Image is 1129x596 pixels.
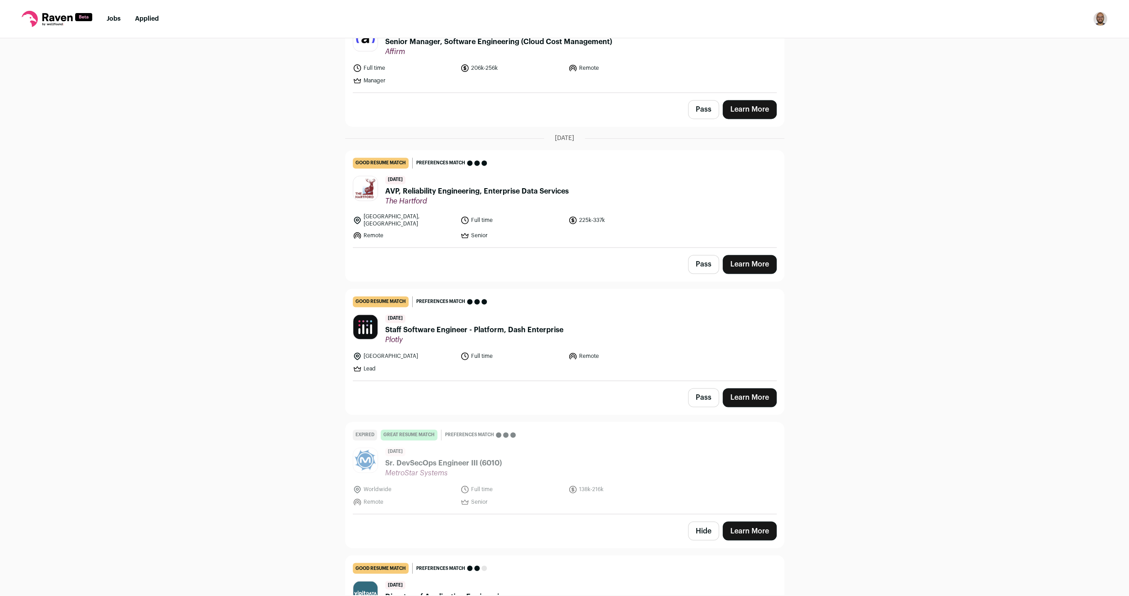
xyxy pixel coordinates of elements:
[346,150,784,247] a: good resume match Preferences match [DATE] AVP, Reliability Engineering, Enterprise Data Services...
[385,447,405,456] span: [DATE]
[445,430,494,439] span: Preferences match
[723,100,777,119] a: Learn More
[568,213,671,227] li: 225k-337k
[353,315,378,339] img: 820b6fdaeb8f20be3b899f422f8a0cc1c03085ea2a7f3215edbbcb682b383da1.png
[353,352,455,361] li: [GEOGRAPHIC_DATA]
[568,63,671,72] li: Remote
[385,176,405,184] span: [DATE]
[1093,12,1107,26] button: Open dropdown
[385,469,502,478] span: MetroStar Systems
[460,485,563,494] li: Full time
[385,458,502,469] span: Sr. DevSecOps Engineer III (6010)
[353,176,378,200] img: 74be62612a2014b156983777a6ae6ff8b84916f922b81076b8914a3dd4286daf.jpg
[385,197,569,206] span: The Hartford
[1093,12,1107,26] img: 12047615-medium_jpg
[385,36,612,47] span: Senior Manager, Software Engineering (Cloud Cost Management)
[385,47,612,56] span: Affirm
[723,388,777,407] a: Learn More
[353,27,378,51] img: b8aebdd1f910e78187220eb90cc21d50074b3a99d53b240b52f0c4a299e1e609.jpg
[460,213,563,227] li: Full time
[555,134,574,143] span: [DATE]
[346,422,784,514] a: Expired great resume match Preferences match [DATE] Sr. DevSecOps Engineer III (6010) MetroStar S...
[353,485,455,494] li: Worldwide
[460,231,563,240] li: Senior
[385,335,563,344] span: Plotly
[135,16,159,22] a: Applied
[688,388,719,407] button: Pass
[688,255,719,274] button: Pass
[416,158,465,167] span: Preferences match
[353,448,378,472] img: d201b6c7dd496167fa7bea769abe46c7019c6cbae7483402d035096c05bc86d0.jpg
[688,521,719,540] button: Hide
[460,352,563,361] li: Full time
[353,158,409,168] div: good resume match
[353,231,455,240] li: Remote
[460,497,563,506] li: Senior
[416,297,465,306] span: Preferences match
[385,325,563,335] span: Staff Software Engineer - Platform, Dash Enterprise
[723,521,777,540] a: Learn More
[353,364,455,373] li: Lead
[385,186,569,197] span: AVP, Reliability Engineering, Enterprise Data Services
[346,1,784,92] a: good resume match Preferences match [DATE] Senior Manager, Software Engineering (Cloud Cost Manag...
[385,314,405,323] span: [DATE]
[416,564,465,573] span: Preferences match
[107,16,121,22] a: Jobs
[353,429,377,440] div: Expired
[353,213,455,227] li: [GEOGRAPHIC_DATA], [GEOGRAPHIC_DATA]
[353,497,455,506] li: Remote
[353,563,409,573] div: good resume match
[688,100,719,119] button: Pass
[381,429,437,440] div: great resume match
[353,296,409,307] div: good resume match
[568,352,671,361] li: Remote
[353,76,455,85] li: Manager
[346,289,784,380] a: good resume match Preferences match [DATE] Staff Software Engineer - Platform, Dash Enterprise Pl...
[353,63,455,72] li: Full time
[385,581,405,589] span: [DATE]
[723,255,777,274] a: Learn More
[568,485,671,494] li: 138k-216k
[460,63,563,72] li: 206k-256k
